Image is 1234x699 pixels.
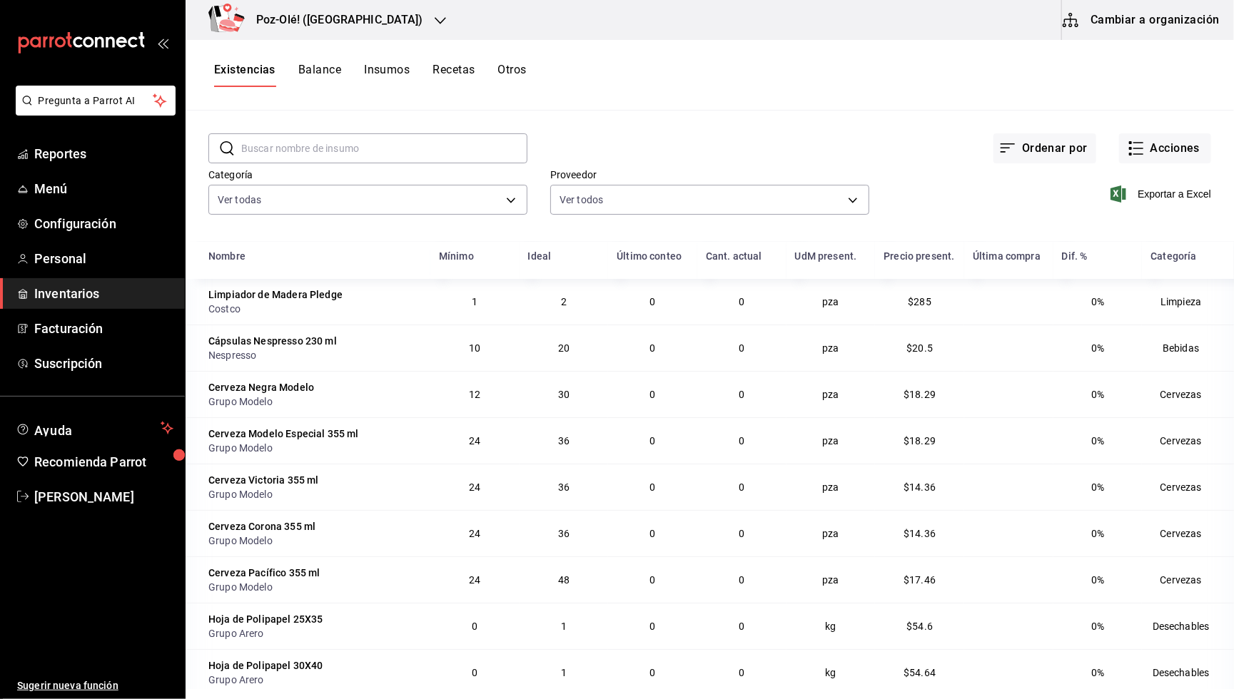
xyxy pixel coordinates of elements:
[208,673,422,687] div: Grupo Arero
[208,580,422,594] div: Grupo Modelo
[1142,325,1234,371] td: Bebidas
[795,250,857,262] div: UdM present.
[10,103,176,118] a: Pregunta a Parrot AI
[1142,649,1234,695] td: Desechables
[558,389,570,400] span: 30
[550,170,869,180] label: Proveedor
[561,667,567,678] span: 1
[561,621,567,632] span: 1
[469,342,480,354] span: 10
[1091,528,1104,539] span: 0%
[787,603,876,649] td: kg
[208,566,320,580] div: Cerveza Pacífico 355 ml
[558,574,570,586] span: 48
[1119,133,1211,163] button: Acciones
[650,342,656,354] span: 0
[528,250,552,262] div: Ideal
[787,510,876,556] td: pza
[1142,603,1234,649] td: Desechables
[469,528,480,539] span: 24
[208,287,343,302] div: Limpiador de Madera Pledge
[739,389,744,400] span: 0
[787,464,876,510] td: pza
[650,667,656,678] span: 0
[787,556,876,603] td: pza
[208,250,246,262] div: Nombre
[1142,417,1234,464] td: Cervezas
[469,574,480,586] span: 24
[617,250,682,262] div: Último conteo
[1113,185,1211,203] button: Exportar a Excel
[218,193,261,207] span: Ver todas
[34,249,173,268] span: Personal
[208,626,422,641] div: Grupo Arero
[739,621,744,632] span: 0
[214,63,527,87] div: navigation tabs
[469,389,480,400] span: 12
[908,296,931,307] span: $285
[208,487,422,501] div: Grupo Modelo
[1142,556,1234,603] td: Cervezas
[1142,371,1234,417] td: Cervezas
[472,667,477,678] span: 0
[469,435,480,447] span: 24
[208,534,422,548] div: Grupo Modelo
[739,528,744,539] span: 0
[787,279,876,325] td: pza
[650,435,656,447] span: 0
[739,481,744,493] span: 0
[739,296,744,307] span: 0
[906,621,933,632] span: $54.6
[558,481,570,493] span: 36
[34,452,173,471] span: Recomienda Parrot
[208,612,323,626] div: Hoja de Polipapel 25X35
[17,678,173,693] span: Sugerir nueva función
[1142,510,1234,556] td: Cervezas
[241,134,527,163] input: Buscar nombre de insumo
[439,250,474,262] div: Mínimo
[433,63,475,87] button: Recetas
[208,170,527,180] label: Categoría
[1091,296,1104,307] span: 0%
[650,574,656,586] span: 0
[904,435,936,447] span: $18.29
[906,342,933,354] span: $20.5
[558,528,570,539] span: 36
[787,325,876,371] td: pza
[34,179,173,198] span: Menú
[1062,250,1088,262] div: Dif. %
[208,441,422,455] div: Grupo Modelo
[739,574,744,586] span: 0
[208,334,337,348] div: Cápsulas Nespresso 230 ml
[1091,667,1104,678] span: 0%
[1091,481,1104,493] span: 0%
[16,86,176,116] button: Pregunta a Parrot AI
[208,519,315,534] div: Cerveza Corona 355 ml
[34,419,155,437] span: Ayuda
[208,658,323,673] div: Hoja de Polipapel 30X40
[34,319,173,338] span: Facturación
[706,250,762,262] div: Cant. actual
[650,481,656,493] span: 0
[884,250,954,262] div: Precio present.
[1091,574,1104,586] span: 0%
[1091,389,1104,400] span: 0%
[787,649,876,695] td: kg
[472,621,477,632] span: 0
[650,621,656,632] span: 0
[34,487,173,506] span: [PERSON_NAME]
[245,11,423,29] h3: Poz-Olé! ([GEOGRAPHIC_DATA])
[208,473,318,487] div: Cerveza Victoria 355 ml
[208,380,314,394] div: Cerveza Negra Modelo
[214,63,275,87] button: Existencias
[973,250,1041,262] div: Última compra
[34,284,173,303] span: Inventarios
[157,37,168,49] button: open_drawer_menu
[34,214,173,233] span: Configuración
[904,528,936,539] span: $14.36
[364,63,410,87] button: Insumos
[650,528,656,539] span: 0
[904,389,936,400] span: $18.29
[34,144,173,163] span: Reportes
